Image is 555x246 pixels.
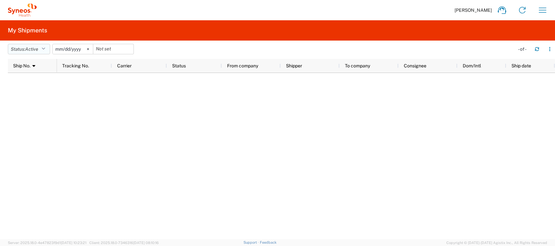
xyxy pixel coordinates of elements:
span: Client: 2025.18.0-7346316 [89,241,159,245]
span: To company [345,63,370,68]
div: - of - [518,46,529,52]
span: [PERSON_NAME] [455,7,492,13]
span: Shipper [286,63,302,68]
span: Status [172,63,186,68]
h2: My Shipments [8,26,47,34]
span: Ship No. [13,63,30,68]
a: Support [243,240,260,244]
span: Active [25,46,38,52]
span: Carrier [117,63,132,68]
span: Tracking No. [62,63,89,68]
input: Not set [53,44,93,54]
span: Dom/Intl [463,63,481,68]
span: [DATE] 10:23:21 [61,241,86,245]
span: Server: 2025.18.0-4e47823f9d1 [8,241,86,245]
button: Status:Active [8,44,50,54]
span: From company [227,63,258,68]
span: Consignee [404,63,426,68]
input: Not set [93,44,134,54]
span: Ship date [511,63,531,68]
span: Copyright © [DATE]-[DATE] Agistix Inc., All Rights Reserved [446,240,547,246]
span: [DATE] 08:10:16 [133,241,159,245]
a: Feedback [260,240,277,244]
